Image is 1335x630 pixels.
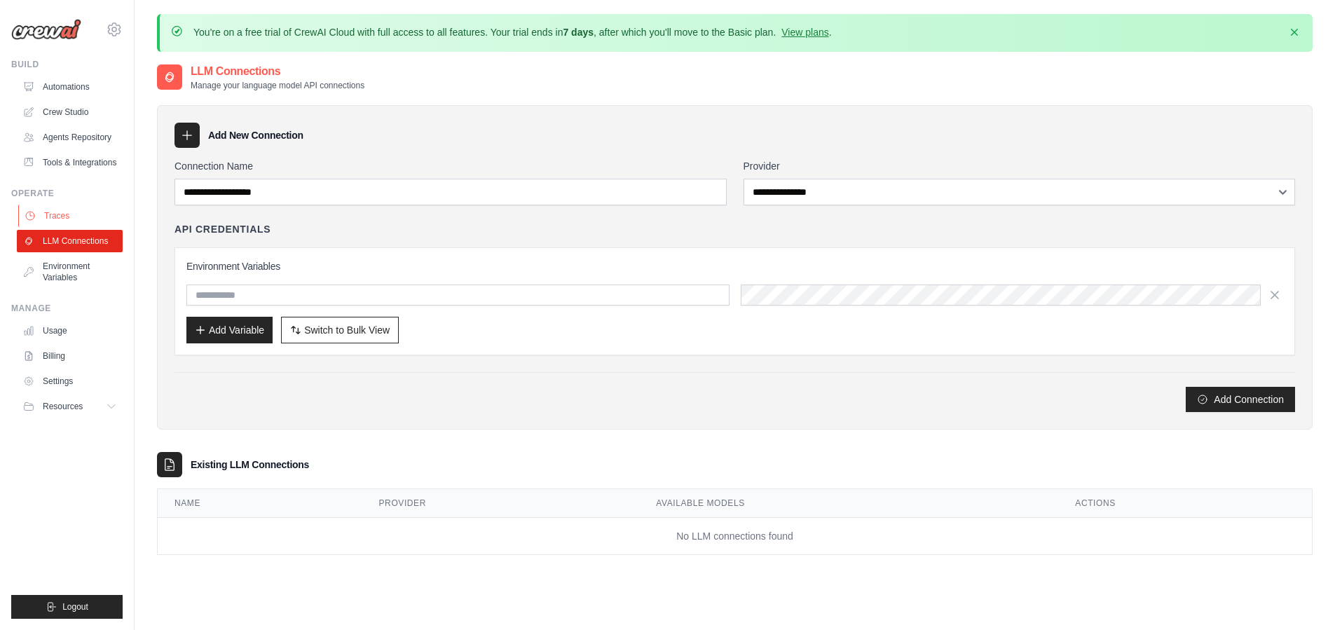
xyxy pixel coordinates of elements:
a: Environment Variables [17,255,123,289]
a: Automations [17,76,123,98]
label: Provider [744,159,1296,173]
h2: LLM Connections [191,63,364,80]
th: Provider [362,489,640,518]
a: Traces [18,205,124,227]
h3: Existing LLM Connections [191,458,309,472]
strong: 7 days [563,27,594,38]
a: LLM Connections [17,230,123,252]
a: Agents Repository [17,126,123,149]
td: No LLM connections found [158,518,1312,555]
a: Usage [17,320,123,342]
button: Resources [17,395,123,418]
h3: Environment Variables [186,259,1283,273]
th: Name [158,489,362,518]
a: Billing [17,345,123,367]
button: Add Connection [1186,387,1295,412]
h3: Add New Connection [208,128,303,142]
th: Actions [1058,489,1312,518]
span: Resources [43,401,83,412]
a: Tools & Integrations [17,151,123,174]
h4: API Credentials [174,222,271,236]
img: Logo [11,19,81,40]
div: Manage [11,303,123,314]
button: Add Variable [186,317,273,343]
div: Operate [11,188,123,199]
span: Switch to Bulk View [304,323,390,337]
a: Settings [17,370,123,392]
p: You're on a free trial of CrewAI Cloud with full access to all features. Your trial ends in , aft... [193,25,832,39]
button: Switch to Bulk View [281,317,399,343]
a: Crew Studio [17,101,123,123]
span: Logout [62,601,88,612]
p: Manage your language model API connections [191,80,364,91]
button: Logout [11,595,123,619]
div: Build [11,59,123,70]
label: Connection Name [174,159,727,173]
a: View plans [781,27,828,38]
th: Available Models [639,489,1058,518]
